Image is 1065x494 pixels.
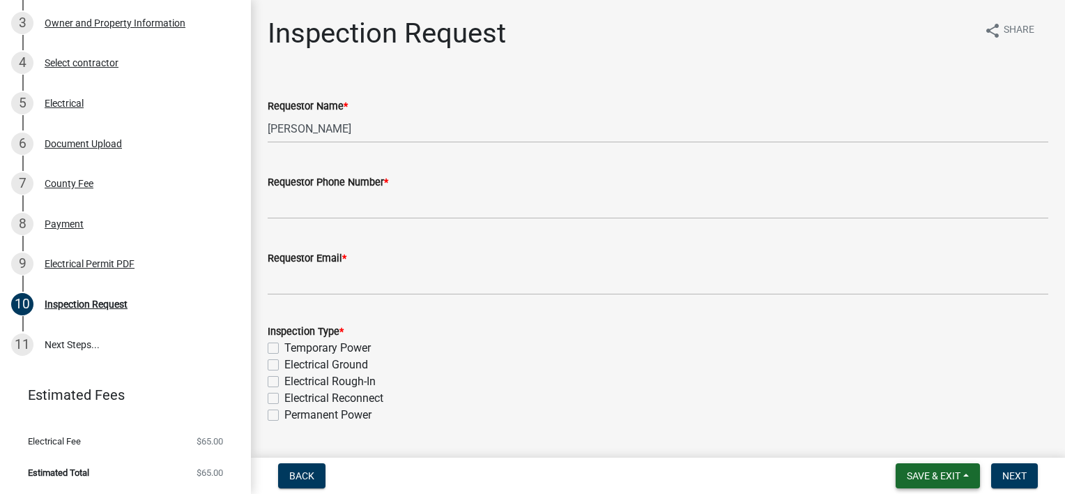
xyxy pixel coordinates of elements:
[973,17,1045,44] button: shareShare
[45,299,128,309] div: Inspection Request
[268,17,506,50] h1: Inspection Request
[284,340,371,357] label: Temporary Power
[11,52,33,74] div: 4
[984,22,1001,39] i: share
[45,219,84,229] div: Payment
[11,253,33,275] div: 9
[896,463,980,488] button: Save & Exit
[11,133,33,155] div: 6
[11,172,33,195] div: 7
[278,463,325,488] button: Back
[11,12,33,34] div: 3
[284,390,383,407] label: Electrical Reconnect
[45,98,84,108] div: Electrical
[11,293,33,315] div: 10
[1004,22,1034,39] span: Share
[268,178,388,188] label: Requestor Phone Number
[991,463,1038,488] button: Next
[197,437,223,446] span: $65.00
[28,437,81,446] span: Electrical Fee
[28,468,89,477] span: Estimated Total
[1002,470,1027,481] span: Next
[268,102,348,112] label: Requestor Name
[284,407,371,424] label: Permanent Power
[284,357,368,373] label: Electrical Ground
[45,259,135,269] div: Electrical Permit PDF
[284,373,376,390] label: Electrical Rough-In
[45,139,122,149] div: Document Upload
[11,92,33,114] div: 5
[45,58,118,68] div: Select contractor
[11,334,33,356] div: 11
[268,327,344,337] label: Inspection Type
[197,468,223,477] span: $65.00
[11,381,229,409] a: Estimated Fees
[907,470,960,481] span: Save & Exit
[11,213,33,235] div: 8
[45,18,185,28] div: Owner and Property Information
[268,254,346,264] label: Requestor Email
[289,470,314,481] span: Back
[45,179,93,188] div: County Fee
